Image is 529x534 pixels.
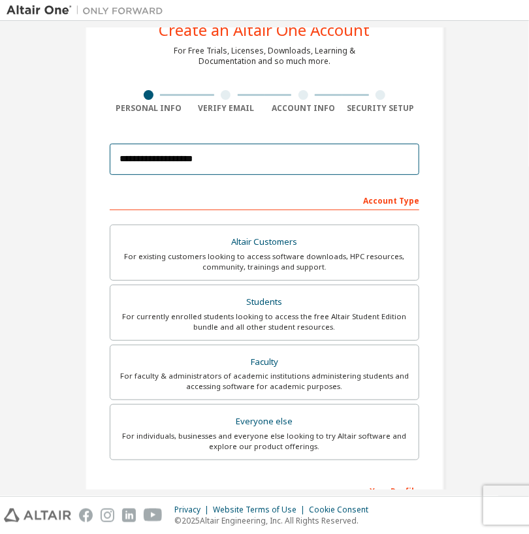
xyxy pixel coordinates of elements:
[342,103,420,114] div: Security Setup
[110,189,419,210] div: Account Type
[118,251,411,272] div: For existing customers looking to access software downloads, HPC resources, community, trainings ...
[7,4,170,17] img: Altair One
[110,103,187,114] div: Personal Info
[174,46,355,67] div: For Free Trials, Licenses, Downloads, Learning & Documentation and so much more.
[118,371,411,392] div: For faculty & administrators of academic institutions administering students and accessing softwa...
[101,509,114,522] img: instagram.svg
[174,505,213,515] div: Privacy
[79,509,93,522] img: facebook.svg
[118,293,411,311] div: Students
[309,505,376,515] div: Cookie Consent
[118,413,411,431] div: Everyone else
[110,480,419,501] div: Your Profile
[4,509,71,522] img: altair_logo.svg
[159,22,370,38] div: Create an Altair One Account
[122,509,136,522] img: linkedin.svg
[213,505,309,515] div: Website Terms of Use
[118,353,411,371] div: Faculty
[144,509,163,522] img: youtube.svg
[118,233,411,251] div: Altair Customers
[187,103,265,114] div: Verify Email
[118,311,411,332] div: For currently enrolled students looking to access the free Altair Student Edition bundle and all ...
[174,515,376,526] p: © 2025 Altair Engineering, Inc. All Rights Reserved.
[118,431,411,452] div: For individuals, businesses and everyone else looking to try Altair software and explore our prod...
[264,103,342,114] div: Account Info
